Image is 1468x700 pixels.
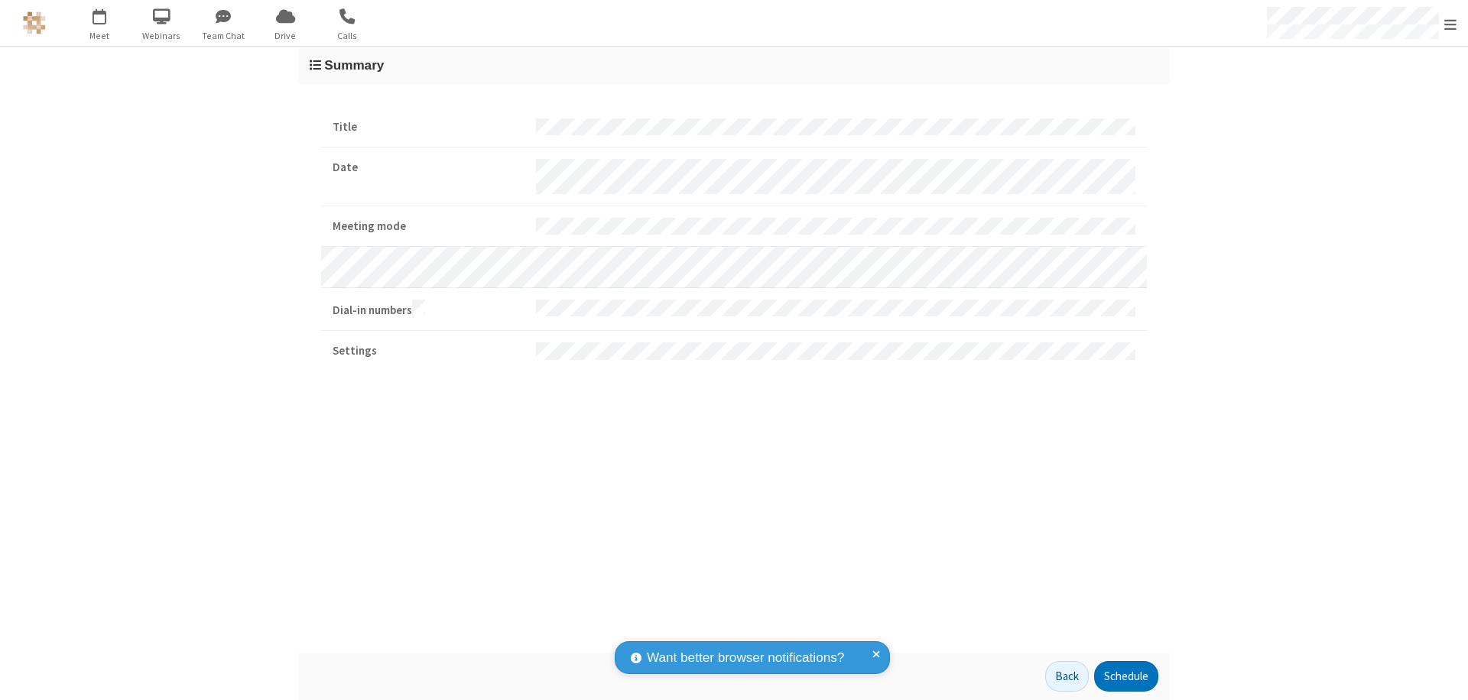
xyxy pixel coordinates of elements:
span: Summary [324,57,384,73]
strong: Date [333,159,525,177]
span: Want better browser notifications? [647,648,844,668]
span: Meet [71,29,128,43]
strong: Title [333,118,525,136]
strong: Meeting mode [333,218,525,235]
span: Drive [257,29,314,43]
button: Back [1045,661,1089,692]
button: Schedule [1094,661,1158,692]
img: QA Selenium DO NOT DELETE OR CHANGE [23,11,46,34]
span: Calls [319,29,376,43]
strong: Dial-in numbers [333,300,525,319]
strong: Settings [333,342,525,360]
span: Team Chat [195,29,252,43]
span: Webinars [133,29,190,43]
